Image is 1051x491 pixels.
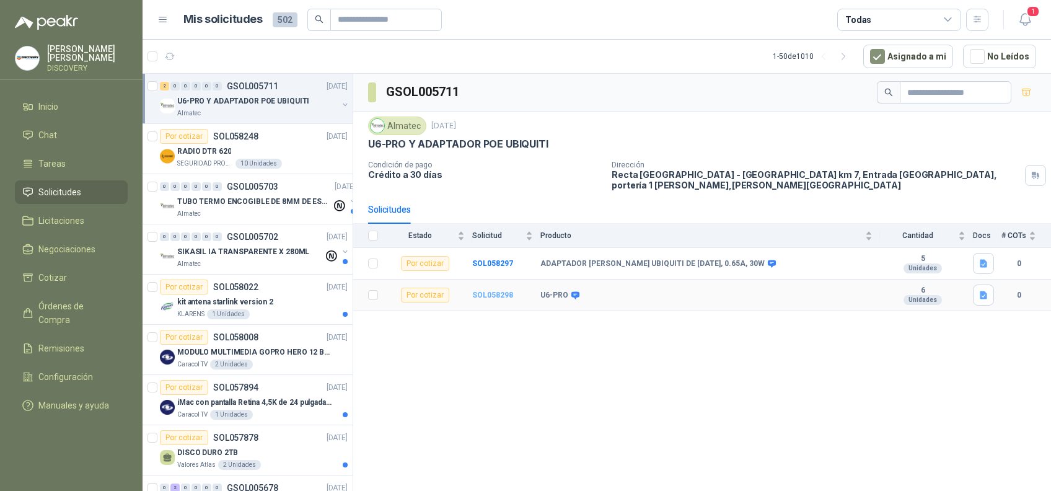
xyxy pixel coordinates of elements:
a: Inicio [15,95,128,118]
a: SOL058297 [472,259,513,268]
b: 0 [1001,258,1036,270]
b: 6 [880,286,965,296]
span: Configuración [38,370,93,384]
p: KLARENS [177,309,204,319]
p: RADIO DTR 620 [177,146,231,157]
th: Docs [973,224,1001,248]
div: 1 Unidades [207,309,250,319]
div: Por cotizar [160,280,208,294]
a: Solicitudes [15,180,128,204]
div: Por cotizar [160,330,208,345]
p: U6-PRO Y ADAPTADOR POE UBIQUITI [177,95,309,107]
p: DISCO DURO 2TB [177,447,238,459]
div: Almatec [368,117,426,135]
h1: Mis solicitudes [183,11,263,29]
span: Cotizar [38,271,67,285]
p: Almatec [177,259,201,269]
p: DISCOVERY [47,64,128,72]
img: Company Logo [160,299,175,314]
div: 0 [191,232,201,241]
div: 0 [160,232,169,241]
span: Estado [385,231,455,240]
div: 0 [213,82,222,91]
p: GSOL005702 [227,232,278,241]
a: Órdenes de Compra [15,294,128,332]
p: SOL057878 [213,433,258,442]
span: 502 [273,12,297,27]
img: Company Logo [160,199,175,214]
span: Chat [38,128,57,142]
p: Valores Atlas [177,460,216,470]
p: GSOL005711 [227,82,278,91]
span: search [884,88,893,97]
a: Por cotizarSOL058022[DATE] Company Logokit antena starlink version 2KLARENS1 Unidades [143,275,353,325]
p: Almatec [177,209,201,219]
a: 2 0 0 0 0 0 GSOL005711[DATE] Company LogoU6-PRO Y ADAPTADOR POE UBIQUITIAlmatec [160,79,350,118]
a: Por cotizarSOL057894[DATE] Company LogoiMac con pantalla Retina 4,5K de 24 pulgadas M4Caracol TV1... [143,375,353,425]
b: ADAPTADOR [PERSON_NAME] UBIQUITI DE [DATE], 0.65A, 30W [540,259,765,269]
p: SIKASIL IA TRANSPARENTE X 280ML [177,246,309,258]
a: SOL058298 [472,291,513,299]
p: [DATE] [327,432,348,444]
div: Por cotizar [401,256,449,271]
a: Manuales y ayuda [15,394,128,417]
p: [DATE] [327,81,348,92]
h3: GSOL005711 [386,82,461,102]
p: Condición de pago [368,161,602,169]
th: Producto [540,224,880,248]
div: 2 Unidades [210,360,253,369]
div: 10 Unidades [235,159,282,169]
div: 0 [170,232,180,241]
p: Dirección [612,161,1020,169]
p: GSOL005703 [227,182,278,191]
div: Por cotizar [160,380,208,395]
p: SOL058248 [213,132,258,141]
img: Company Logo [160,99,175,113]
span: Tareas [38,157,66,170]
div: 2 [160,82,169,91]
span: Solicitud [472,231,523,240]
div: 0 [202,82,211,91]
p: Crédito a 30 días [368,169,602,180]
p: Caracol TV [177,360,208,369]
span: Producto [540,231,863,240]
div: Solicitudes [368,203,411,216]
div: 0 [181,232,190,241]
span: Solicitudes [38,185,81,199]
div: Por cotizar [401,288,449,303]
p: [DATE] [327,281,348,293]
div: Por cotizar [160,129,208,144]
b: U6-PRO [540,291,568,301]
p: SOL058022 [213,283,258,291]
img: Company Logo [160,350,175,365]
a: Por cotizarSOL058248[DATE] Company LogoRADIO DTR 620SEGURIDAD PROVISER LTDA10 Unidades [143,124,353,174]
p: Recta [GEOGRAPHIC_DATA] - [GEOGRAPHIC_DATA] km 7, Entrada [GEOGRAPHIC_DATA], portería 1 [PERSON_N... [612,169,1020,190]
img: Company Logo [160,149,175,164]
th: # COTs [1001,224,1051,248]
div: 0 [181,182,190,191]
a: Remisiones [15,337,128,360]
div: 1 - 50 de 1010 [773,46,853,66]
p: [DATE] [327,231,348,243]
div: 0 [213,232,222,241]
a: Cotizar [15,266,128,290]
span: # COTs [1001,231,1026,240]
img: Company Logo [371,119,384,133]
div: 0 [191,182,201,191]
p: Caracol TV [177,410,208,420]
div: 0 [170,182,180,191]
img: Logo peakr [15,15,78,30]
img: Company Logo [160,400,175,415]
a: Negociaciones [15,237,128,261]
span: Remisiones [38,342,84,355]
span: Licitaciones [38,214,84,228]
p: kit antena starlink version 2 [177,296,273,308]
p: SOL057894 [213,383,258,392]
div: Unidades [904,263,942,273]
div: 1 Unidades [210,410,253,420]
p: [DATE] [335,181,356,193]
span: Inicio [38,100,58,113]
button: 1 [1014,9,1036,31]
div: 0 [213,182,222,191]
